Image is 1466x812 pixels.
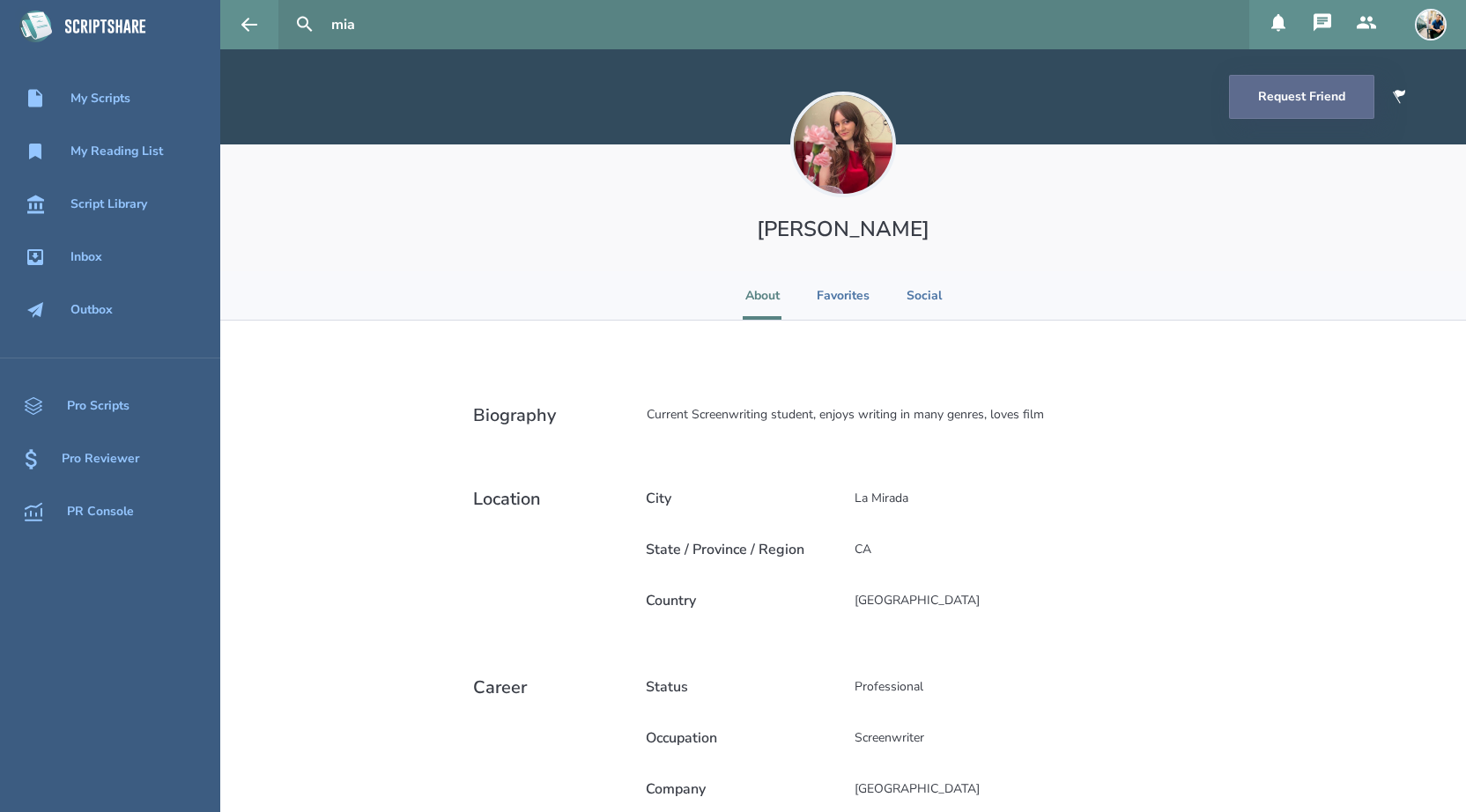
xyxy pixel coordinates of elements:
[1415,9,1447,41] img: user_1673573717-crop.jpg
[840,475,923,522] div: La Mirada
[646,591,840,610] h2: Country
[473,403,632,427] h2: Biography
[70,144,163,159] div: My Reading List
[646,677,840,697] h2: Status
[70,303,113,317] div: Outbox
[646,779,840,799] h2: Company
[817,271,870,320] li: Favorites
[681,215,1005,243] h1: [PERSON_NAME]
[743,271,781,320] li: About
[646,728,840,748] h2: Occupation
[62,452,139,466] div: Pro Reviewer
[840,577,995,624] div: [GEOGRAPHIC_DATA]
[840,526,886,573] div: CA
[70,250,102,264] div: Inbox
[70,197,147,211] div: Script Library
[790,92,896,197] img: user_1757479389-crop.jpg
[840,714,939,762] div: Screenwriter
[632,391,1213,439] div: Current Screenwriting student, enjoys writing in many genres, loves film
[67,399,130,413] div: Pro Scripts
[473,487,632,616] h2: Location
[70,92,130,106] div: My Scripts
[473,675,632,804] h2: Career
[840,663,938,711] div: Professional
[905,271,944,320] li: Social
[67,505,134,519] div: PR Console
[646,489,840,508] h2: City
[646,540,840,559] h2: State / Province / Region
[1229,75,1374,119] button: Request Friend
